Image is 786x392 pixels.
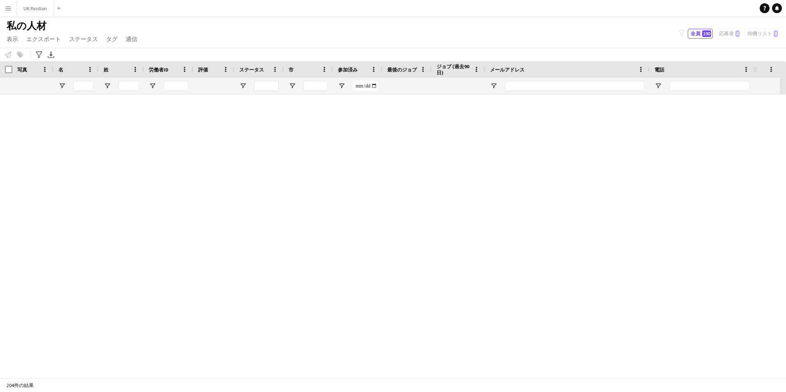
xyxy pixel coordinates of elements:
[126,35,137,43] span: 通信
[198,67,208,73] span: 評価
[353,81,377,91] input: 参加済み フィルター入力
[58,82,66,90] button: フィルターメニューを開く
[688,29,713,39] button: 全員190
[118,81,139,91] input: 姓 フィルター入力
[34,50,44,60] app-action-btn: 高度なフィルター
[17,67,27,73] span: 写真
[164,81,188,91] input: 労働者ID フィルター入力
[17,0,54,16] button: UK Pavilion
[106,35,118,43] span: タグ
[7,20,46,32] span: 私の人材
[437,63,470,76] span: ジョブ (過去90日)
[490,82,497,90] button: フィルターメニューを開く
[338,67,358,73] span: 参加済み
[239,82,247,90] button: フィルターメニューを開く
[58,67,63,73] span: 名
[104,67,109,73] span: 姓
[338,82,345,90] button: フィルターメニューを開く
[669,81,750,91] input: 電話 フィルター入力
[239,67,264,73] span: ステータス
[149,67,169,73] span: 労働者ID
[289,67,294,73] span: 市
[387,67,417,73] span: 最後のジョブ
[66,34,101,44] a: ステータス
[505,81,645,91] input: メールアドレス フィルター入力
[73,81,94,91] input: 名 フィルター入力
[23,34,64,44] a: エクスポート
[149,82,156,90] button: フィルターメニューを開く
[46,50,56,60] app-action-btn: XLSXをエクスポート
[289,82,296,90] button: フィルターメニューを開く
[654,82,662,90] button: フィルターメニューを開く
[26,35,61,43] span: エクスポート
[254,81,279,91] input: ステータス フィルター入力
[104,82,111,90] button: フィルターメニューを開く
[654,67,664,73] span: 電話
[103,34,121,44] a: タグ
[69,35,98,43] span: ステータス
[123,34,141,44] a: 通信
[490,67,525,73] span: メールアドレス
[3,34,21,44] a: 表示
[303,81,328,91] input: 市 フィルター入力
[7,35,18,43] span: 表示
[702,30,711,37] span: 190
